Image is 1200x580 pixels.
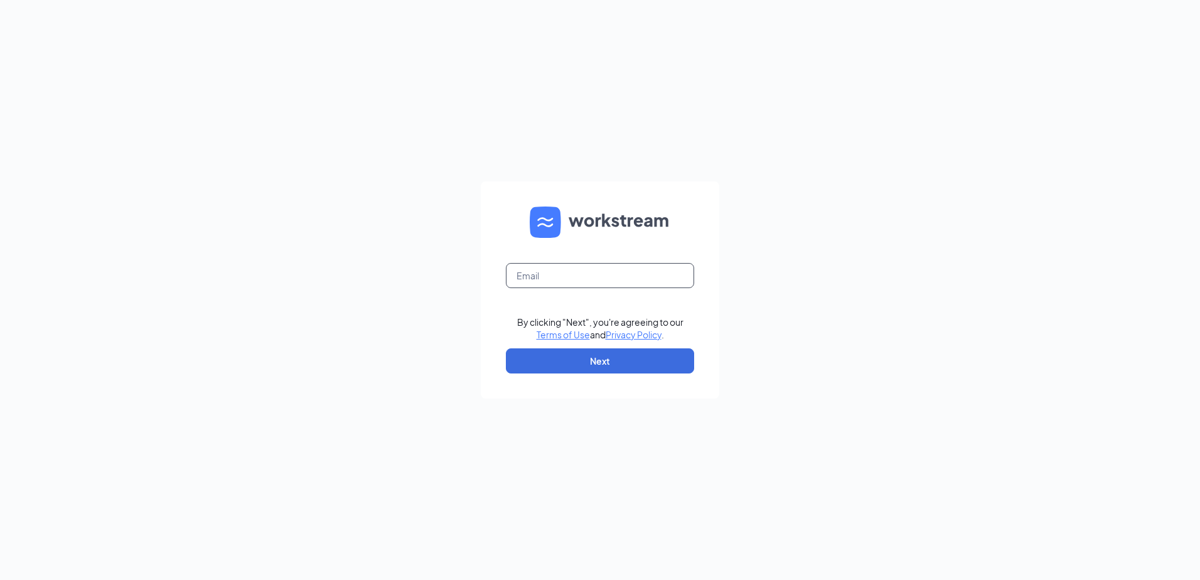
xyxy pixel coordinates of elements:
[537,329,590,340] a: Terms of Use
[517,316,683,341] div: By clicking "Next", you're agreeing to our and .
[606,329,662,340] a: Privacy Policy
[506,263,694,288] input: Email
[506,348,694,373] button: Next
[530,207,670,238] img: WS logo and Workstream text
